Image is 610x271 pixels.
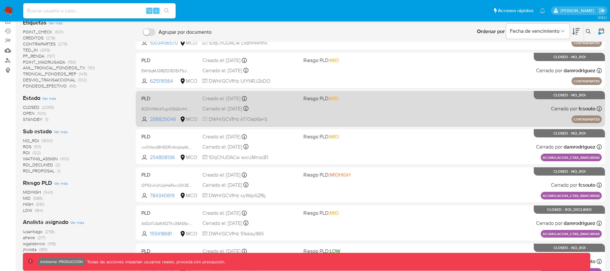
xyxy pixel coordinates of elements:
a: Salir [599,7,605,14]
span: ⌥ [147,8,152,14]
span: 3.152.1 [598,15,607,20]
p: nicolas.tolosa@mercadolibre.com [560,8,596,14]
a: Notificaciones [540,8,545,13]
span: s [155,8,157,14]
input: Buscar usuario o caso... [23,7,176,15]
p: Todas las acciones impactan usuarios reales, proceda con precaución. [85,259,225,265]
p: Ambiente: PRODUCCIÓN [40,261,83,263]
button: search-icon [160,6,173,15]
span: Accesos rápidos [498,7,533,14]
